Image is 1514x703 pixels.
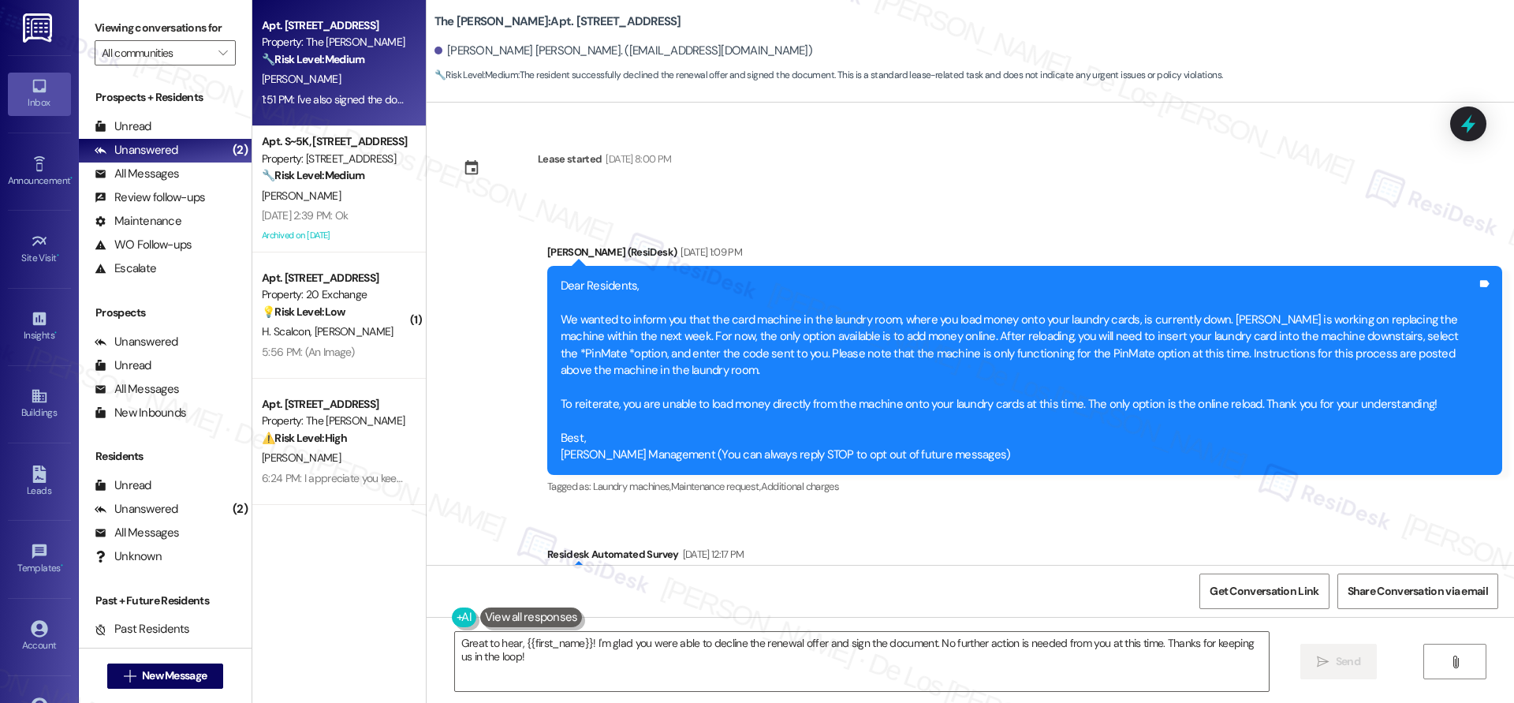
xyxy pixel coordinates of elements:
div: Maintenance [95,213,181,230]
a: Leads [8,461,71,503]
span: • [54,327,57,338]
a: Inbox [8,73,71,115]
div: [DATE] 1:09 PM [677,244,742,260]
div: [PERSON_NAME] [PERSON_NAME]. ([EMAIL_ADDRESS][DOMAIN_NAME]) [434,43,812,59]
a: Buildings [8,383,71,425]
span: [PERSON_NAME] [315,324,393,338]
div: [PERSON_NAME] (ResiDesk) [547,244,1502,266]
div: Unread [95,477,151,494]
div: [DATE] 12:17 PM [679,546,744,563]
span: [PERSON_NAME] [262,451,341,465]
div: Dear Residents, We wanted to inform you that the card machine in the laundry room, where you load... [561,278,1477,464]
span: Get Conversation Link [1210,583,1318,600]
div: Residesk Automated Survey [547,546,1502,568]
div: Apt. [STREET_ADDRESS] [262,270,408,286]
span: • [61,560,63,571]
span: • [57,250,59,261]
button: Send [1300,644,1377,679]
span: Maintenance request , [671,480,761,493]
b: The [PERSON_NAME]: Apt. [STREET_ADDRESS] [434,13,681,30]
div: Unanswered [95,501,178,518]
i:  [1449,656,1461,668]
div: [DATE] 8:00 PM [602,151,671,167]
button: Share Conversation via email [1337,574,1498,609]
a: Account [8,615,71,658]
div: (2) [229,138,252,163]
div: Escalate [95,260,156,277]
div: Apt. S~5K, [STREET_ADDRESS] [262,133,408,150]
a: Templates • [8,538,71,581]
span: H. Scalcon [262,324,315,338]
div: Unread [95,118,151,135]
div: Apt. [STREET_ADDRESS] [262,17,408,34]
div: WO Follow-ups [95,237,192,253]
div: Review follow-ups [95,189,205,206]
div: All Messages [95,525,179,541]
img: ResiDesk Logo [23,13,55,43]
div: [DATE] 2:39 PM: Ok [262,208,348,222]
strong: ⚠️ Risk Level: High [262,431,347,445]
input: All communities [102,40,211,65]
div: Unanswered [95,334,178,350]
div: Prospects + Residents [79,89,252,106]
div: Lease started [538,151,602,167]
div: 1:51 PM: I've also signed the document as requested [262,92,496,107]
span: • [70,173,73,184]
button: Get Conversation Link [1199,574,1329,609]
div: All Messages [95,381,179,398]
div: (2) [229,497,252,522]
span: Laundry machines , [593,480,671,493]
div: 5:56 PM: (An Image) [262,345,355,359]
span: Additional charges [761,480,839,493]
span: : The resident successfully declined the renewal offer and signed the document. This is a standar... [434,67,1222,84]
span: [PERSON_NAME] [262,189,341,203]
strong: 💡 Risk Level: Low [262,305,345,319]
strong: 🔧 Risk Level: Medium [262,52,364,66]
button: New Message [107,664,224,689]
div: All Messages [95,166,179,182]
div: Property: The [PERSON_NAME] [262,34,408,50]
div: Unanswered [95,142,178,159]
div: Apt. [STREET_ADDRESS] [262,396,408,413]
span: Send [1336,653,1360,670]
div: Property: [STREET_ADDRESS] [262,151,408,167]
div: Unknown [95,548,162,565]
span: Share Conversation via email [1348,583,1488,600]
a: Insights • [8,305,71,348]
strong: 🔧 Risk Level: Medium [434,69,518,81]
div: Property: 20 Exchange [262,286,408,303]
span: New Message [142,667,207,684]
div: Tagged as: [547,475,1502,498]
label: Viewing conversations for [95,16,236,40]
i:  [218,47,227,59]
div: Property: The [PERSON_NAME] [262,413,408,429]
div: New Inbounds [95,405,186,421]
textarea: Great to hear, {{first_name}}! I'm glad you were able to decline the renewal offer and sign the d... [455,632,1269,691]
div: Archived on [DATE] [260,226,409,245]
a: Site Visit • [8,228,71,271]
i:  [124,670,136,682]
div: Prospects [79,305,252,321]
div: Unread [95,357,151,374]
span: [PERSON_NAME] [262,72,341,86]
div: Residents [79,448,252,465]
strong: 🔧 Risk Level: Medium [262,168,364,182]
div: Past Residents [95,621,190,638]
div: Past + Future Residents [79,593,252,609]
i:  [1317,656,1329,668]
